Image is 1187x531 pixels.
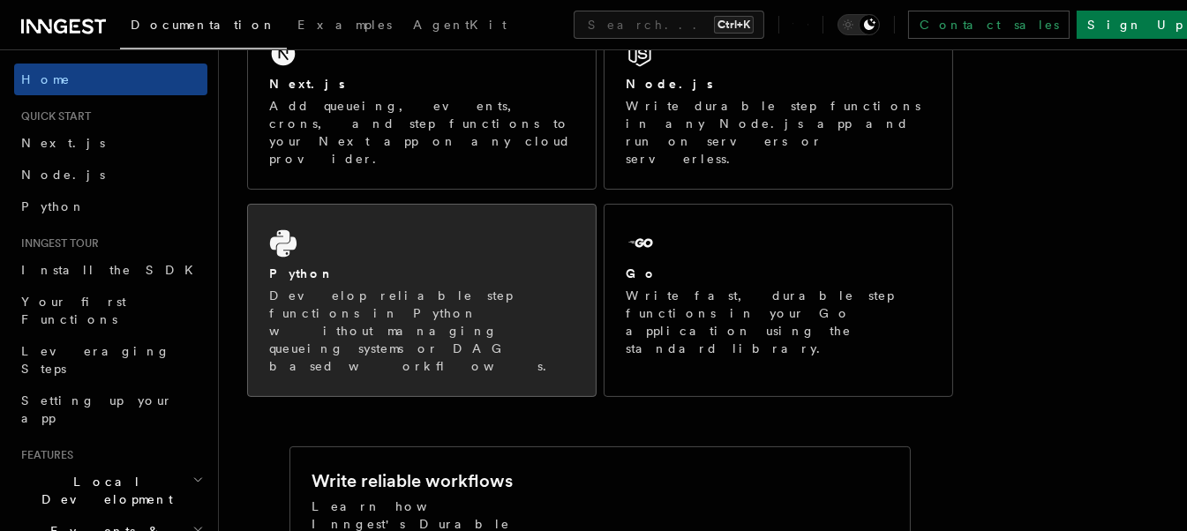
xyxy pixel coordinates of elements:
h2: Node.js [626,75,713,93]
span: Setting up your app [21,393,173,425]
a: Node.jsWrite durable step functions in any Node.js app and run on servers or serverless. [604,14,953,190]
button: Search...Ctrl+K [574,11,764,39]
span: AgentKit [413,18,507,32]
h2: Python [269,265,334,282]
span: Inngest tour [14,236,99,251]
span: Node.js [21,168,105,182]
p: Write fast, durable step functions in your Go application using the standard library. [626,287,931,357]
span: Examples [297,18,392,32]
a: Documentation [120,5,287,49]
p: Add queueing, events, crons, and step functions to your Next app on any cloud provider. [269,97,575,168]
span: Python [21,199,86,213]
a: Install the SDK [14,254,207,286]
h2: Write reliable workflows [312,468,513,493]
span: Features [14,448,73,462]
span: Local Development [14,473,192,508]
p: Develop reliable step functions in Python without managing queueing systems or DAG based workflows. [269,287,575,375]
p: Write durable step functions in any Node.js app and run on servers or serverless. [626,97,931,168]
button: Local Development [14,466,207,515]
button: Toggle dark mode [838,14,880,35]
a: Python [14,191,207,222]
h2: Go [626,265,657,282]
a: Next.jsAdd queueing, events, crons, and step functions to your Next app on any cloud provider. [247,14,597,190]
a: PythonDevelop reliable step functions in Python without managing queueing systems or DAG based wo... [247,204,597,397]
span: Documentation [131,18,276,32]
a: Examples [287,5,402,48]
span: Your first Functions [21,295,126,326]
span: Leveraging Steps [21,344,170,376]
h2: Next.js [269,75,345,93]
a: Home [14,64,207,95]
span: Quick start [14,109,91,123]
a: Leveraging Steps [14,335,207,385]
a: Setting up your app [14,385,207,434]
a: Your first Functions [14,286,207,335]
a: Contact sales [908,11,1070,39]
a: GoWrite fast, durable step functions in your Go application using the standard library. [604,204,953,397]
a: Next.js [14,127,207,159]
span: Home [21,71,71,88]
a: AgentKit [402,5,517,48]
kbd: Ctrl+K [714,16,754,34]
a: Node.js [14,159,207,191]
span: Next.js [21,136,105,150]
span: Install the SDK [21,263,204,277]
